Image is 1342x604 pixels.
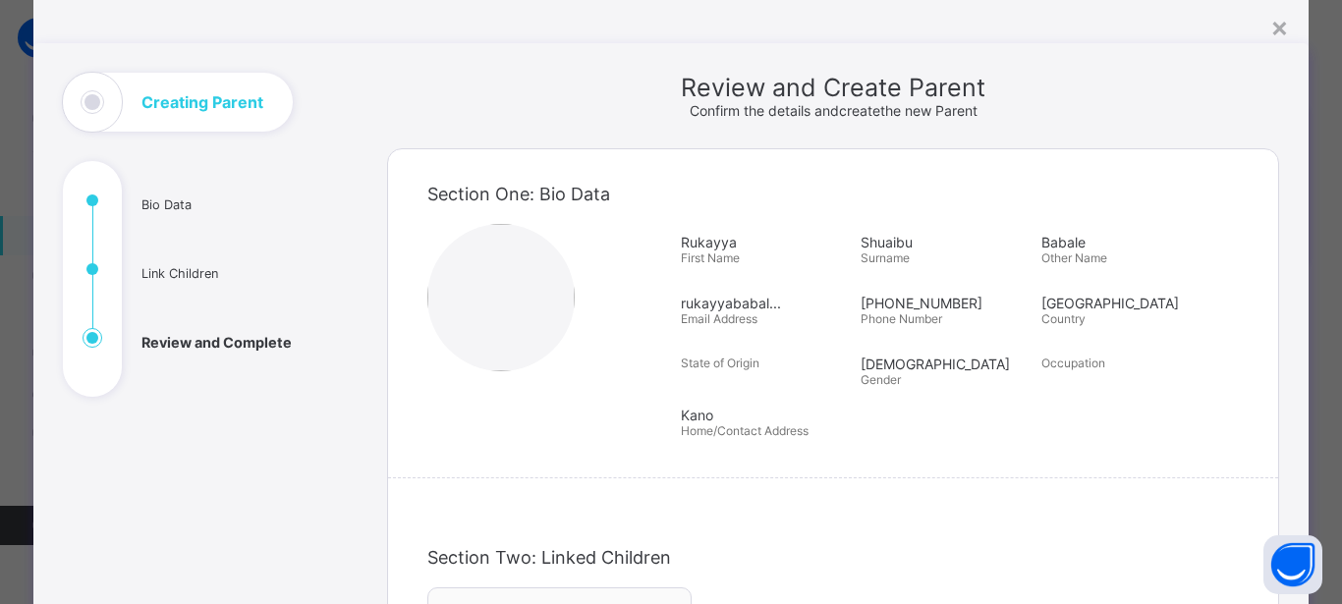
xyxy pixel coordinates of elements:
[1270,10,1289,43] div: ×
[690,102,978,119] span: Confirm the details and create the new Parent
[1041,250,1107,265] span: Other Name
[141,94,263,110] h1: Creating Parent
[861,356,1031,372] span: [DEMOGRAPHIC_DATA]
[1041,295,1211,311] span: [GEOGRAPHIC_DATA]
[681,311,757,326] span: Email Address
[427,547,671,568] span: Section Two: Linked Children
[681,423,809,438] span: Home/Contact Address
[861,234,1031,250] span: Shuaibu
[861,295,1031,311] span: [PHONE_NUMBER]
[1041,356,1105,370] span: Occupation
[681,295,851,311] span: rukayyababal...
[861,311,942,326] span: Phone Number
[681,234,851,250] span: Rukayya
[861,250,910,265] span: Surname
[1041,311,1086,326] span: Country
[1041,234,1211,250] span: Babale
[681,356,759,370] span: State of Origin
[1263,535,1322,594] button: Open asap
[861,372,901,387] span: Gender
[387,73,1279,102] span: Review and Create Parent
[427,184,610,204] span: Section One: Bio Data
[681,250,740,265] span: First Name
[681,407,1249,423] span: Kano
